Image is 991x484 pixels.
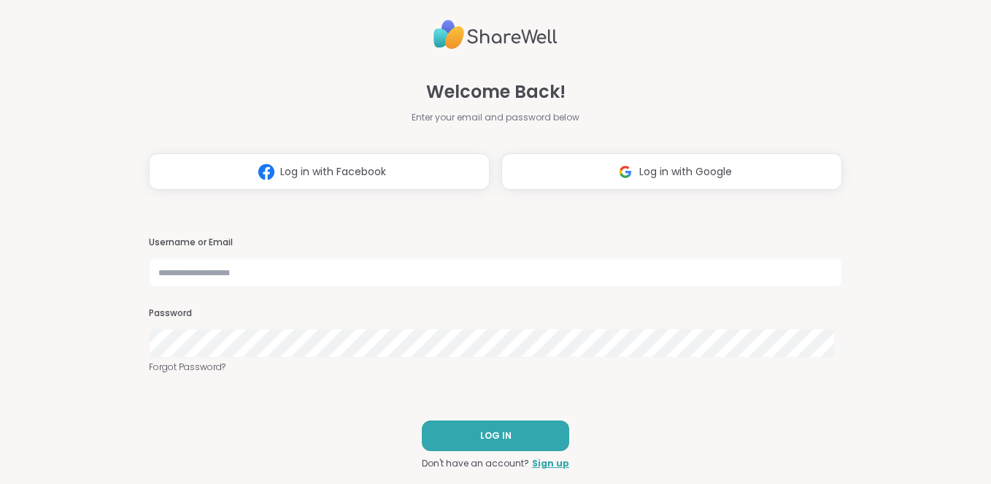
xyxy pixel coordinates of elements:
[426,79,566,105] span: Welcome Back!
[149,361,843,374] a: Forgot Password?
[149,153,490,190] button: Log in with Facebook
[532,457,569,470] a: Sign up
[422,457,529,470] span: Don't have an account?
[412,111,579,124] span: Enter your email and password below
[480,429,512,442] span: LOG IN
[149,307,843,320] h3: Password
[280,164,386,180] span: Log in with Facebook
[612,158,639,185] img: ShareWell Logomark
[433,14,558,55] img: ShareWell Logo
[639,164,732,180] span: Log in with Google
[149,237,843,249] h3: Username or Email
[422,420,569,451] button: LOG IN
[252,158,280,185] img: ShareWell Logomark
[501,153,842,190] button: Log in with Google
